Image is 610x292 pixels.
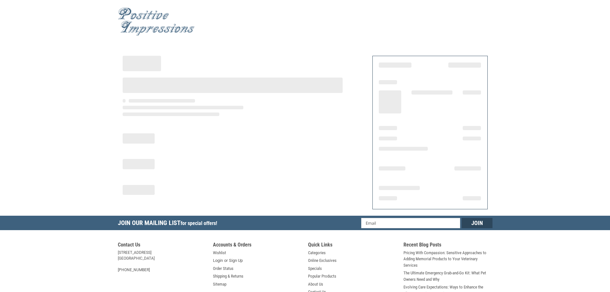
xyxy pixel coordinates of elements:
a: The Ultimate Emergency Grab-and-Go Kit: What Pet Owners Need and Why [403,270,492,282]
a: Sign Up [229,257,243,264]
a: Categories [308,250,326,256]
h5: Contact Us [118,242,207,250]
a: Pricing With Compassion: Sensitive Approaches to Adding Memorial Products to Your Veterinary Serv... [403,250,492,269]
a: About Us [308,281,323,288]
input: Email [361,218,460,228]
span: or [220,257,232,264]
a: Popular Products [308,273,336,279]
input: Join [462,218,492,228]
a: Shipping & Returns [213,273,243,279]
a: Login [213,257,223,264]
a: Order Status [213,265,233,272]
a: Wishlist [213,250,226,256]
img: Positive Impressions [118,7,195,36]
h5: Quick Links [308,242,397,250]
a: Specials [308,265,322,272]
h5: Accounts & Orders [213,242,302,250]
address: [STREET_ADDRESS] [GEOGRAPHIC_DATA] [PHONE_NUMBER] [118,250,207,273]
h5: Recent Blog Posts [403,242,492,250]
span: for special offers! [181,220,217,226]
a: Sitemap [213,281,226,288]
h5: Join Our Mailing List [118,216,220,232]
a: Online Exclusives [308,257,337,264]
